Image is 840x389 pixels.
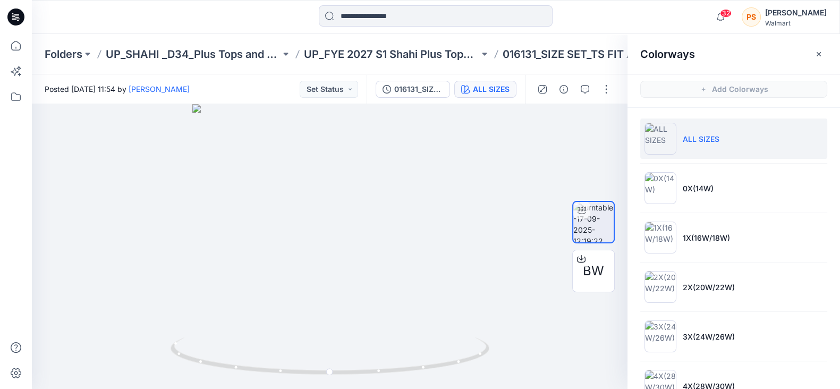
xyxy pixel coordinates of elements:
p: 3X(24W/26W) [683,331,735,342]
img: 1X(16W/18W) [644,222,676,253]
img: 2X(20W/22W) [644,271,676,303]
div: PS [742,7,761,27]
a: UP_FYE 2027 S1 Shahi Plus Tops Dresses & Bottoms [304,47,479,62]
div: ALL SIZES [473,83,510,95]
div: 016131_SIZE SET_TS FIT AND FLARE MIDI DRESS ([DATE]) [394,83,443,95]
p: 0X(14W) [683,183,714,194]
p: 1X(16W/18W) [683,232,730,243]
p: 016131_SIZE SET_TS FIT AND FLARE MIDI DRESS [503,47,677,62]
a: Folders [45,47,82,62]
span: 32 [720,9,732,18]
img: ALL SIZES [644,123,676,155]
button: 016131_SIZE SET_TS FIT AND FLARE MIDI DRESS ([DATE]) [376,81,450,98]
img: 3X(24W/26W) [644,320,676,352]
span: BW [583,261,604,281]
div: [PERSON_NAME] [765,6,827,19]
a: [PERSON_NAME] [129,84,190,94]
img: 0X(14W) [644,172,676,204]
h2: Colorways [640,48,695,61]
button: ALL SIZES [454,81,516,98]
p: 2X(20W/22W) [683,282,735,293]
p: ALL SIZES [683,133,719,145]
button: Details [555,81,572,98]
span: Posted [DATE] 11:54 by [45,83,190,95]
img: turntable-17-09-2025-12:19:22 [573,202,614,242]
div: Walmart [765,19,827,27]
a: UP_SHAHI _D34_Plus Tops and Dresses [106,47,281,62]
